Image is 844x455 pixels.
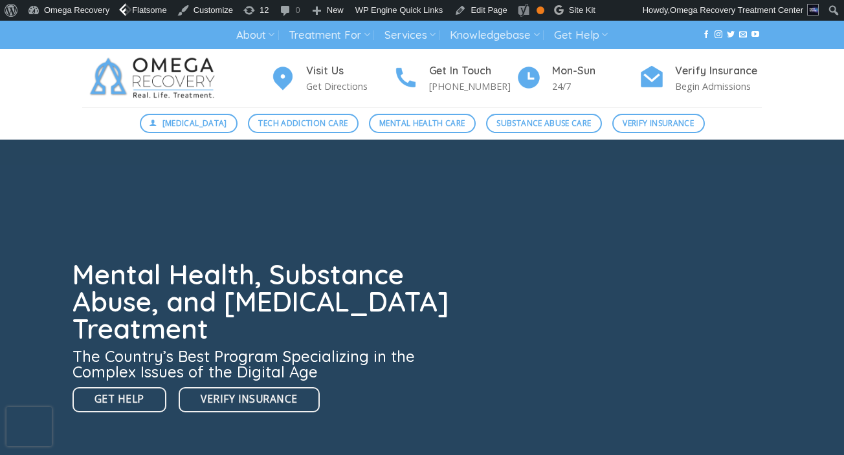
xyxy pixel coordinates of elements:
[486,114,602,133] a: Substance Abuse Care
[429,79,516,94] p: [PHONE_NUMBER]
[179,387,319,412] a: Verify Insurance
[715,30,722,39] a: Follow on Instagram
[236,23,274,47] a: About
[270,63,393,94] a: Visit Us Get Directions
[552,79,639,94] p: 24/7
[72,387,166,412] a: Get Help
[675,63,762,79] h4: Verify Insurance
[675,79,762,94] p: Begin Admissions
[623,117,694,129] span: Verify Insurance
[94,391,144,407] span: Get Help
[289,23,370,47] a: Treatment For
[751,30,759,39] a: Follow on YouTube
[369,114,476,133] a: Mental Health Care
[162,117,227,129] span: [MEDICAL_DATA]
[429,63,516,79] h4: Get In Touch
[248,114,359,133] a: Tech Addiction Care
[379,117,465,129] span: Mental Health Care
[552,63,639,79] h4: Mon-Sun
[306,79,393,94] p: Get Directions
[384,23,436,47] a: Services
[554,23,608,47] a: Get Help
[6,407,52,446] iframe: reCAPTCHA
[306,63,393,79] h4: Visit Us
[258,117,348,129] span: Tech Addiction Care
[537,6,544,14] div: OK
[639,63,762,94] a: Verify Insurance Begin Admissions
[612,114,705,133] a: Verify Insurance
[201,391,297,407] span: Verify Insurance
[393,63,516,94] a: Get In Touch [PHONE_NUMBER]
[569,5,595,15] span: Site Kit
[702,30,710,39] a: Follow on Facebook
[72,261,457,343] h1: Mental Health, Substance Abuse, and [MEDICAL_DATA] Treatment
[82,49,228,107] img: Omega Recovery
[140,114,238,133] a: [MEDICAL_DATA]
[670,5,803,15] span: Omega Recovery Treatment Center
[450,23,539,47] a: Knowledgebase
[72,348,457,379] h3: The Country’s Best Program Specializing in the Complex Issues of the Digital Age
[727,30,735,39] a: Follow on Twitter
[739,30,747,39] a: Send us an email
[496,117,591,129] span: Substance Abuse Care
